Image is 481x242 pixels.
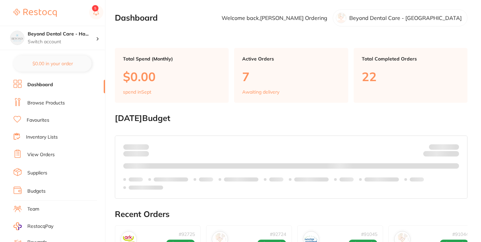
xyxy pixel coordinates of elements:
[28,39,96,45] p: Switch account
[27,188,46,195] a: Budgets
[429,144,459,149] p: Budget:
[179,232,195,237] p: # 92725
[234,48,348,103] a: Active Orders7Awaiting delivery
[27,100,65,106] a: Browse Products
[129,177,143,182] p: Labels
[129,185,163,190] p: Labels extended
[452,232,469,237] p: # 91044
[364,177,399,182] p: Labels extended
[14,222,53,230] a: RestocqPay
[242,89,279,95] p: Awaiting delivery
[362,70,459,83] p: 22
[14,9,57,17] img: Restocq Logo
[222,15,327,21] p: Welcome back, [PERSON_NAME] Ordering
[27,81,53,88] a: Dashboard
[349,15,462,21] p: Beyond Dental Care - [GEOGRAPHIC_DATA]
[27,117,49,124] a: Favourites
[14,222,22,230] img: RestocqPay
[362,56,459,62] p: Total Completed Orders
[27,151,55,158] a: View Orders
[27,206,39,213] a: Team
[27,223,53,230] span: RestocqPay
[123,150,149,158] p: month
[270,232,286,237] p: # 92724
[123,56,221,62] p: Total Spend (Monthly)
[14,55,92,72] button: $0.00 in your order
[137,144,149,150] strong: $0.00
[361,232,377,237] p: # 91045
[410,177,424,182] p: Labels
[423,150,459,158] p: Remaining:
[446,144,459,150] strong: $NaN
[447,152,459,158] strong: $0.00
[27,170,47,176] a: Suppliers
[123,70,221,83] p: $0.00
[123,144,149,149] p: Spent:
[10,31,24,45] img: Beyond Dental Care - Hamilton
[154,177,188,182] p: Labels extended
[199,177,213,182] p: Labels
[14,5,57,21] a: Restocq Logo
[115,13,158,23] h2: Dashboard
[26,134,58,141] a: Inventory Lists
[242,70,340,83] p: 7
[28,31,96,38] h4: Beyond Dental Care - Hamilton
[115,210,467,219] h2: Recent Orders
[354,48,467,103] a: Total Completed Orders22
[115,48,229,103] a: Total Spend (Monthly)$0.00spend inSept
[294,177,329,182] p: Labels extended
[339,177,354,182] p: Labels
[224,177,258,182] p: Labels extended
[115,114,467,123] h2: [DATE] Budget
[123,89,151,95] p: spend in Sept
[269,177,283,182] p: Labels
[242,56,340,62] p: Active Orders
